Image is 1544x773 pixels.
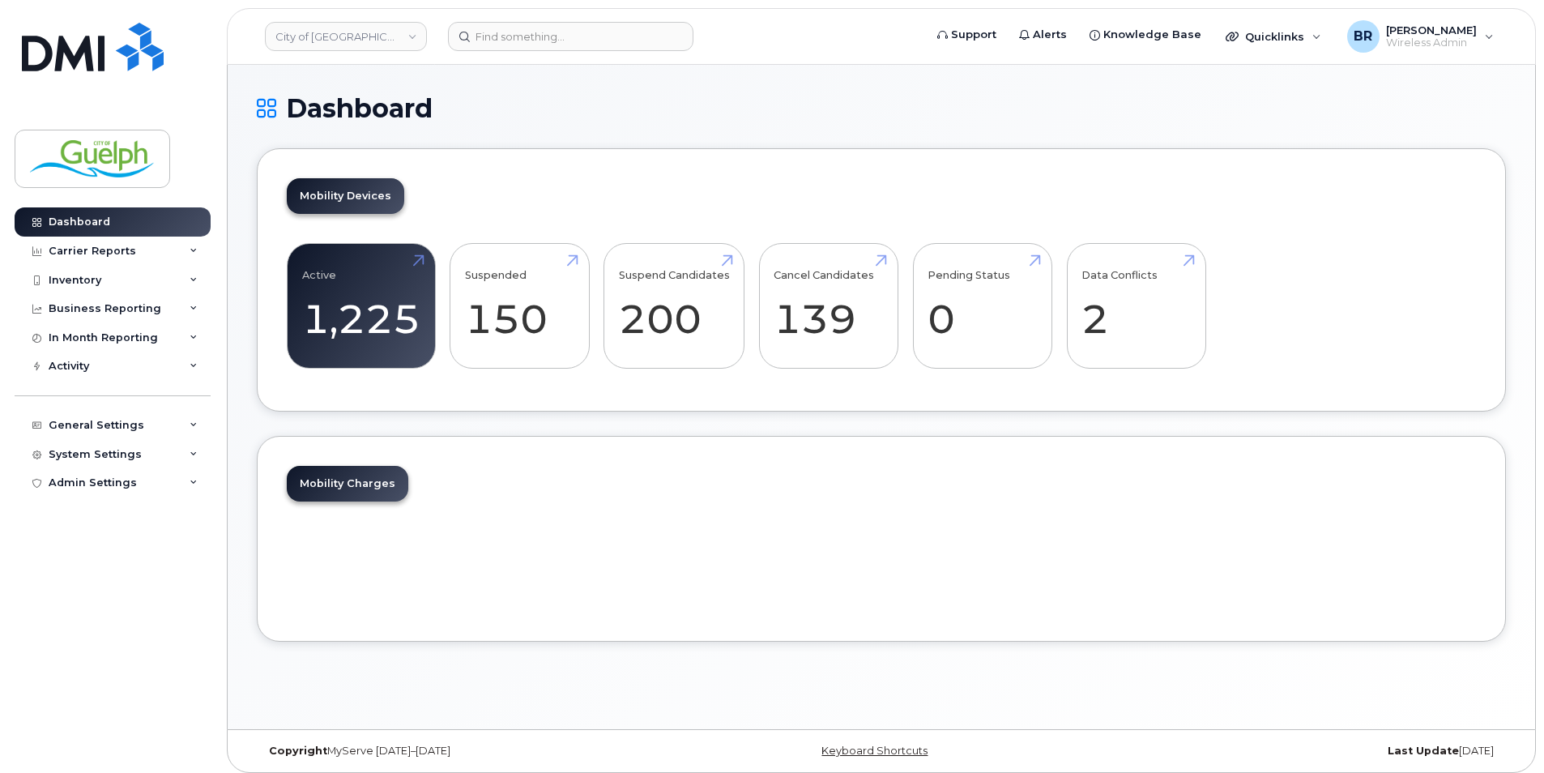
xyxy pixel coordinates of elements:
a: Keyboard Shortcuts [821,745,928,757]
a: Mobility Devices [287,178,404,214]
a: Pending Status 0 [928,253,1037,360]
strong: Last Update [1388,745,1459,757]
h1: Dashboard [257,94,1506,122]
strong: Copyright [269,745,327,757]
a: Active 1,225 [302,253,420,360]
a: Mobility Charges [287,466,408,502]
div: [DATE] [1090,745,1506,758]
a: Suspend Candidates 200 [619,253,730,360]
a: Cancel Candidates 139 [774,253,883,360]
a: Data Conflicts 2 [1081,253,1191,360]
a: Suspended 150 [465,253,574,360]
div: MyServe [DATE]–[DATE] [257,745,673,758]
